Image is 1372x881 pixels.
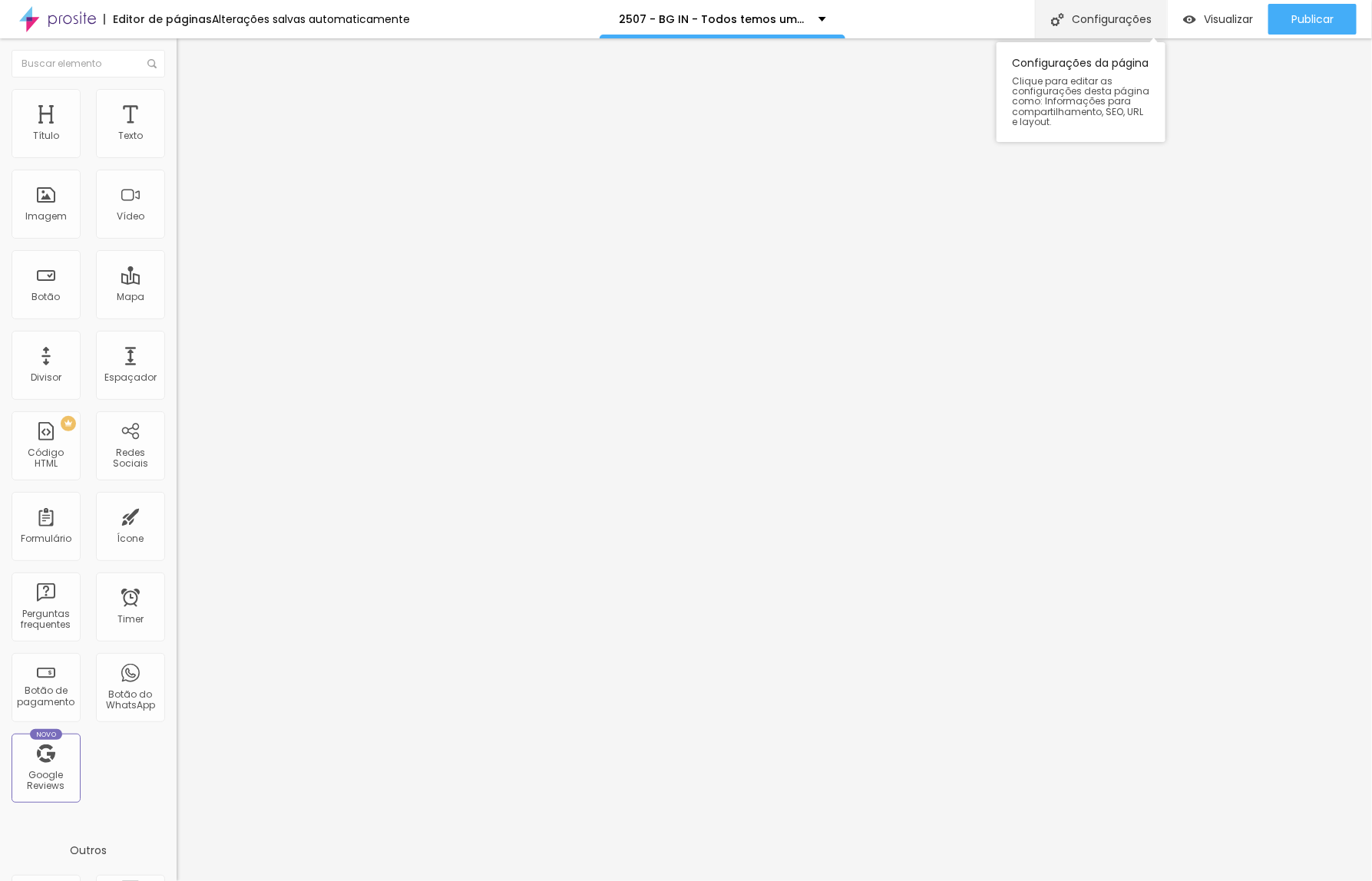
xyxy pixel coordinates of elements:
[15,447,76,470] div: Código HTML
[1168,4,1268,35] button: Visualizar
[1268,4,1357,35] button: Publicar
[104,372,157,383] div: Espaçador
[1012,76,1150,127] span: Clique para editar as configurações desta página como: Informações para compartilhamento, SEO, UR...
[117,211,144,222] div: Vídeo
[117,292,144,302] div: Mapa
[1051,13,1064,26] img: Icone
[104,14,212,25] div: Editor de páginas
[118,130,143,141] div: Texto
[177,38,1372,881] iframe: Editor
[997,42,1165,142] div: Configurações da página
[30,729,63,740] div: Novo
[100,447,160,470] div: Redes Sociais
[147,59,157,68] img: Icone
[31,372,61,383] div: Divisor
[212,14,410,25] div: Alterações salvas automaticamente
[117,614,144,625] div: Timer
[1204,13,1253,25] span: Visualizar
[15,609,76,631] div: Perguntas frequentes
[1183,13,1196,26] img: view-1.svg
[1291,13,1334,25] span: Publicar
[100,689,160,711] div: Botão do WhatsApp
[619,14,807,25] p: 2507 - BG IN - Todos temos uma historia para contar
[15,685,76,708] div: Botão de pagamento
[12,50,165,78] input: Buscar elemento
[33,130,59,141] div: Título
[25,211,67,222] div: Imagem
[15,770,76,792] div: Google Reviews
[21,533,71,544] div: Formulário
[117,533,144,544] div: Ícone
[32,292,61,302] div: Botão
